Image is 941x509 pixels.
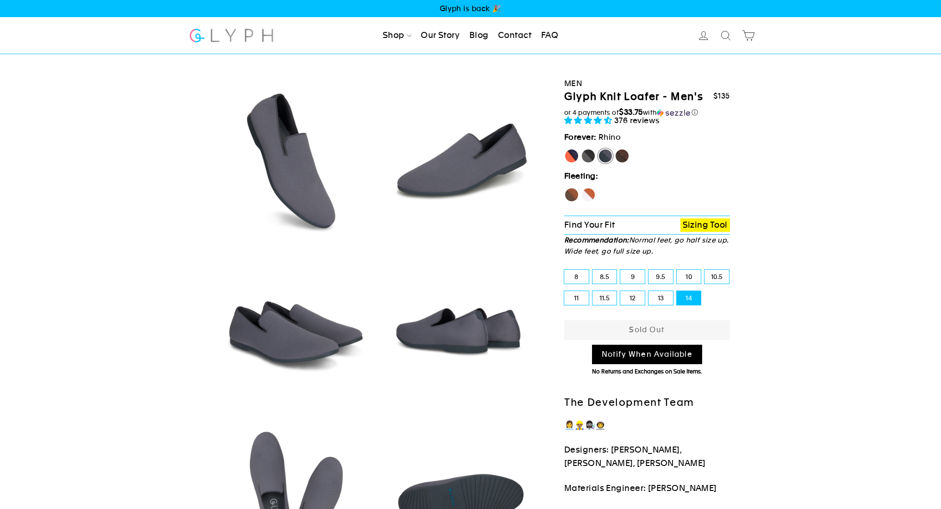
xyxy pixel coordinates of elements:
[581,149,596,163] label: Panther
[564,171,598,180] strong: Fleeting:
[581,187,596,202] label: Fox
[564,108,730,117] div: or 4 payments of$33.75withSezzle Click to learn more about Sezzle
[379,25,562,46] ul: Primary
[564,149,579,163] label: [PERSON_NAME]
[216,81,374,239] img: Rhino
[598,132,621,142] span: Rhino
[619,107,643,117] span: $33.75
[615,149,629,163] label: Mustang
[564,132,597,142] strong: Forever:
[564,220,615,230] span: Find Your Fit
[592,270,617,284] label: 8.5
[537,25,562,46] a: FAQ
[592,345,702,365] a: Notify When Available
[564,291,589,305] label: 11
[677,270,701,284] label: 10
[564,90,703,104] h1: Glyph Knit Loafer - Men's
[379,25,415,46] a: Shop
[620,270,645,284] label: 9
[713,92,730,100] span: $135
[620,291,645,305] label: 12
[494,25,535,46] a: Contact
[564,396,730,410] h2: The Development Team
[564,482,730,495] p: Materials Engineer: [PERSON_NAME]
[216,248,374,405] img: Rhino
[592,368,702,375] span: No Returns and Exchanges on Sale Items.
[592,291,617,305] label: 11.5
[657,109,690,117] img: Sezzle
[704,270,729,284] label: 10.5
[648,291,673,305] label: 13
[598,149,613,163] label: Rhino
[564,320,730,340] button: Sold Out
[680,218,730,232] a: Sizing Tool
[677,291,701,305] label: 14
[614,116,660,125] span: 376 reviews
[188,23,275,48] img: Glyph
[417,25,463,46] a: Our Story
[564,235,730,257] p: Normal feet, go half size up. Wide feet, go full size up.
[564,236,629,244] strong: Recommendation:
[648,270,673,284] label: 9.5
[564,108,730,117] div: or 4 payments of with
[564,187,579,202] label: Hawk
[564,443,730,470] p: Designers: [PERSON_NAME], [PERSON_NAME], [PERSON_NAME]
[564,77,730,90] div: Men
[629,325,665,334] span: Sold Out
[381,81,539,239] img: Rhino
[466,25,492,46] a: Blog
[564,116,614,125] span: 4.73 stars
[564,270,589,284] label: 8
[564,419,730,432] p: 👩‍💼👷🏽‍♂️👩🏿‍🔬👨‍🚀
[381,248,539,405] img: Rhino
